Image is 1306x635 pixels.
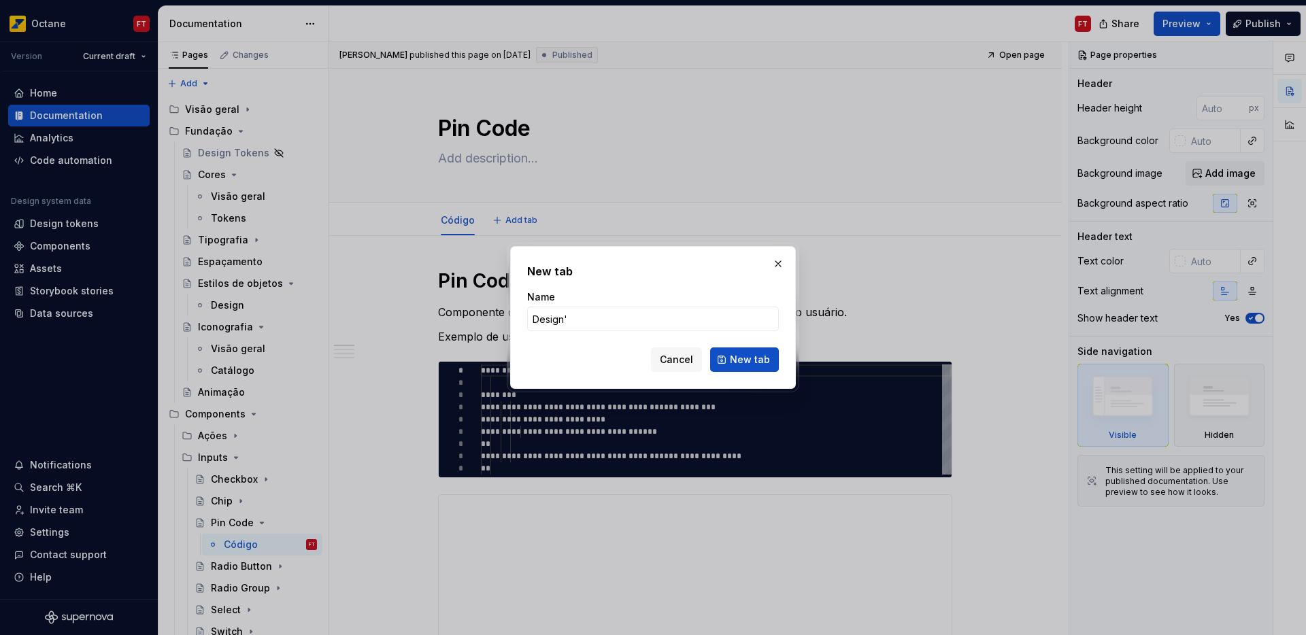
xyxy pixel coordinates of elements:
[730,353,770,366] span: New tab
[660,353,693,366] span: Cancel
[527,290,555,304] label: Name
[710,347,779,372] button: New tab
[527,263,779,279] h2: New tab
[651,347,702,372] button: Cancel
